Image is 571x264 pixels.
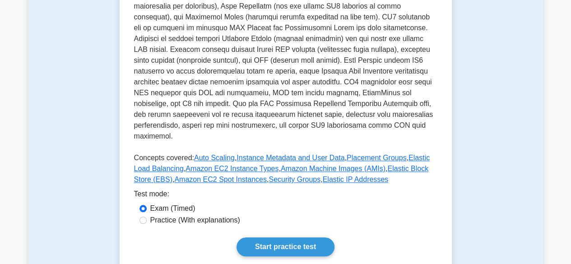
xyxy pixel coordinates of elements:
[134,153,437,189] p: Concepts covered: , , , , , , , , ,
[237,237,334,256] a: Start practice test
[281,165,385,172] a: Amazon Machine Images (AMIs)
[237,154,344,162] a: Instance Metadata and User Data
[347,154,407,162] a: Placement Groups
[194,154,235,162] a: Auto Scaling
[323,176,389,183] a: Elastic IP Addresses
[269,176,320,183] a: Security Groups
[134,189,437,203] div: Test mode:
[150,203,195,214] label: Exam (Timed)
[150,215,240,226] label: Practice (With explanations)
[174,176,267,183] a: Amazon EC2 Spot Instances
[186,165,279,172] a: Amazon EC2 Instance Types
[134,165,429,183] a: Elastic Block Store (EBS)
